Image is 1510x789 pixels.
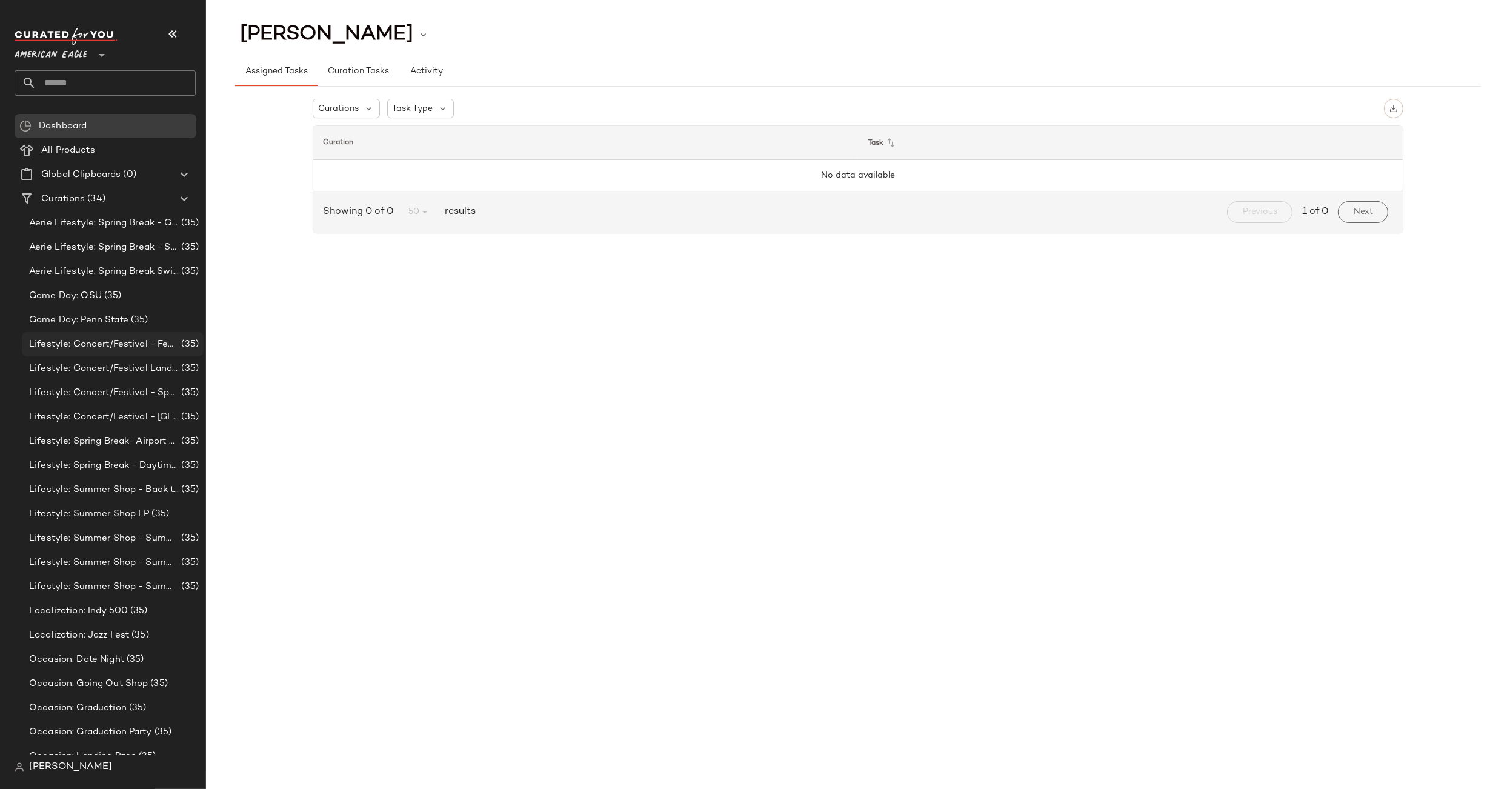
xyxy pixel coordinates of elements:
span: Lifestyle: Summer Shop LP [29,507,150,521]
span: [PERSON_NAME] [240,23,413,46]
span: Aerie Lifestyle: Spring Break - Girly/Femme [29,216,179,230]
span: (35) [136,750,156,764]
span: (35) [179,459,199,473]
span: (35) [179,338,199,351]
span: (35) [128,604,148,618]
img: svg%3e [1389,104,1398,113]
span: (35) [179,386,199,400]
span: Curation Tasks [327,67,389,76]
span: Curations [318,102,359,115]
span: (34) [85,192,105,206]
span: (0) [121,168,136,182]
span: (35) [179,265,199,279]
span: Occasion: Landing Page [29,750,136,764]
span: Showing 0 of 0 [323,205,398,219]
span: Game Day: Penn State [29,313,128,327]
span: (35) [128,313,148,327]
span: Activity [410,67,443,76]
span: (35) [179,483,199,497]
span: (35) [124,653,144,667]
span: Occasion: Going Out Shop [29,677,148,691]
span: (35) [152,725,172,739]
th: Task [858,126,1403,160]
span: (35) [179,580,199,594]
td: No data available [313,160,1403,191]
span: Occasion: Date Night [29,653,124,667]
span: Lifestyle: Summer Shop - Summer Internship [29,556,179,570]
span: American Eagle [15,41,87,63]
span: Localization: Indy 500 [29,604,128,618]
span: Lifestyle: Concert/Festival - Sporty [29,386,179,400]
span: Lifestyle: Summer Shop - Summer Abroad [29,531,179,545]
span: (35) [102,289,122,303]
span: Task Type [393,102,433,115]
span: Lifestyle: Concert/Festival - Femme [29,338,179,351]
span: Localization: Jazz Fest [29,628,129,642]
span: (35) [179,556,199,570]
span: Global Clipboards [41,168,121,182]
span: Lifestyle: Concert/Festival Landing Page [29,362,179,376]
span: (35) [179,410,199,424]
span: Next [1353,207,1373,217]
span: Lifestyle: Spring Break- Airport Style [29,434,179,448]
button: Next [1338,201,1388,223]
span: Occasion: Graduation [29,701,127,715]
span: Lifestyle: Concert/Festival - [GEOGRAPHIC_DATA] [29,410,179,424]
span: (35) [179,362,199,376]
span: [PERSON_NAME] [29,760,112,774]
th: Curation [313,126,858,160]
span: (35) [150,507,170,521]
span: Lifestyle: Summer Shop - Back to School Essentials [29,483,179,497]
span: (35) [179,434,199,448]
span: results [440,205,476,219]
span: (35) [179,216,199,230]
span: Game Day: OSU [29,289,102,303]
span: Lifestyle: Summer Shop - Summer Study Sessions [29,580,179,594]
span: Dashboard [39,119,87,133]
span: (35) [179,531,199,545]
img: svg%3e [19,120,32,132]
span: Aerie Lifestyle: Spring Break Swimsuits Landing Page [29,265,179,279]
img: cfy_white_logo.C9jOOHJF.svg [15,28,118,45]
span: Assigned Tasks [245,67,308,76]
span: (35) [179,241,199,255]
span: Aerie Lifestyle: Spring Break - Sporty [29,241,179,255]
span: (35) [129,628,149,642]
span: (35) [127,701,147,715]
span: Occasion: Graduation Party [29,725,152,739]
span: Lifestyle: Spring Break - Daytime Casual [29,459,179,473]
span: (35) [148,677,168,691]
span: All Products [41,144,95,158]
img: svg%3e [15,762,24,772]
span: Curations [41,192,85,206]
span: 1 of 0 [1302,205,1328,219]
